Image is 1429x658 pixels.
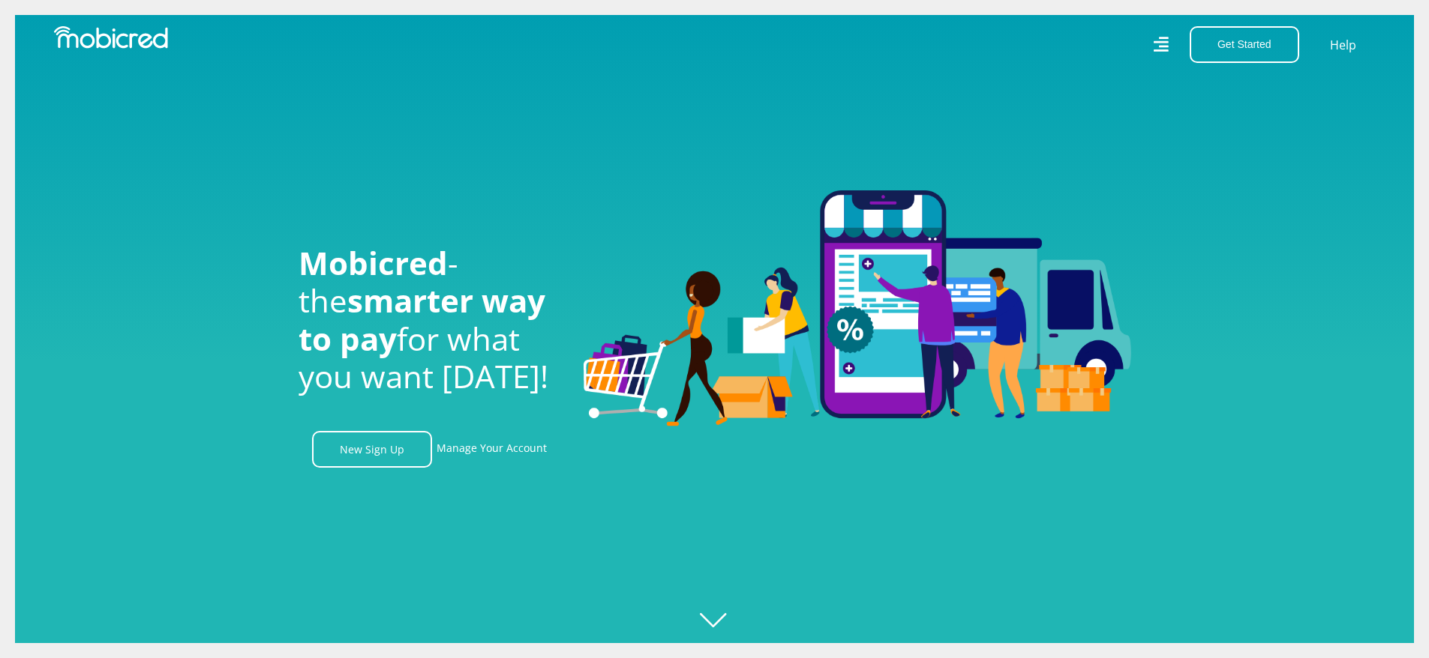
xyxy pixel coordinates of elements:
img: Welcome to Mobicred [584,190,1131,427]
h1: - the for what you want [DATE]! [299,244,561,396]
span: smarter way to pay [299,279,545,359]
a: Help [1329,35,1357,55]
a: Manage Your Account [437,431,547,468]
img: Mobicred [54,26,168,49]
a: New Sign Up [312,431,432,468]
button: Get Started [1190,26,1299,63]
span: Mobicred [299,241,448,284]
